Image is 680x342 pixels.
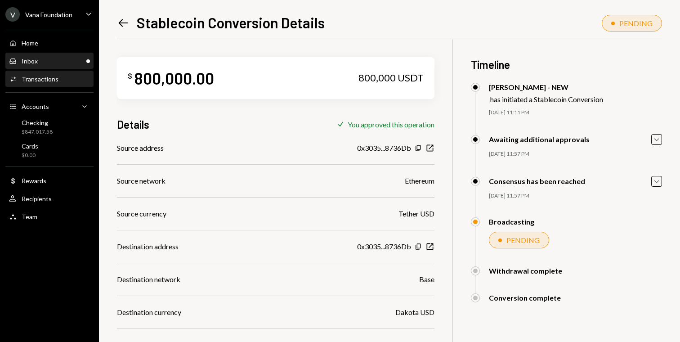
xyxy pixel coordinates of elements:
[5,116,94,138] a: Checking$847,017.58
[348,120,434,129] div: You approved this operation
[117,117,149,132] h3: Details
[22,39,38,47] div: Home
[137,13,325,31] h1: Stablecoin Conversion Details
[5,139,94,161] a: Cards$0.00
[489,192,662,200] div: [DATE] 11:57 PM
[5,53,94,69] a: Inbox
[5,98,94,114] a: Accounts
[5,172,94,189] a: Rewards
[5,208,94,225] a: Team
[489,217,534,226] div: Broadcasting
[490,95,603,103] div: has initiated a Stablecoin Conversion
[489,109,662,117] div: [DATE] 11:11 PM
[117,175,166,186] div: Source network
[5,7,20,22] div: V
[22,119,53,126] div: Checking
[619,19,653,27] div: PENDING
[117,208,166,219] div: Source currency
[357,241,411,252] div: 0x3035...8736Db
[117,307,181,318] div: Destination currency
[506,236,540,244] div: PENDING
[117,143,164,153] div: Source address
[22,57,38,65] div: Inbox
[22,75,58,83] div: Transactions
[22,213,37,220] div: Team
[489,177,585,185] div: Consensus has been reached
[489,150,662,158] div: [DATE] 11:57 PM
[117,241,179,252] div: Destination address
[489,135,590,144] div: Awaiting additional approvals
[489,293,561,302] div: Conversion complete
[405,175,434,186] div: Ethereum
[5,35,94,51] a: Home
[22,128,53,136] div: $847,017.58
[5,190,94,207] a: Recipients
[22,142,38,150] div: Cards
[395,307,434,318] div: Dakota USD
[22,195,52,202] div: Recipients
[128,72,132,81] div: $
[117,274,180,285] div: Destination network
[419,274,434,285] div: Base
[22,152,38,159] div: $0.00
[22,103,49,110] div: Accounts
[5,71,94,87] a: Transactions
[471,57,662,72] h3: Timeline
[134,68,214,88] div: 800,000.00
[489,266,562,275] div: Withdrawal complete
[489,83,603,91] div: [PERSON_NAME] - NEW
[22,177,46,184] div: Rewards
[358,72,424,84] div: 800,000 USDT
[25,11,72,18] div: Vana Foundation
[357,143,411,153] div: 0x3035...8736Db
[398,208,434,219] div: Tether USD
